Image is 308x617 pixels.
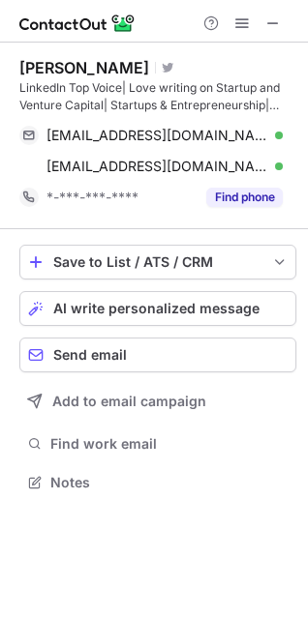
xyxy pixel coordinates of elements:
button: Add to email campaign [19,384,296,419]
span: [EMAIL_ADDRESS][DOMAIN_NAME] [46,127,268,144]
button: AI write personalized message [19,291,296,326]
span: Add to email campaign [52,394,206,409]
button: Send email [19,338,296,372]
img: ContactOut v5.3.10 [19,12,136,35]
div: [PERSON_NAME] [19,58,149,77]
button: save-profile-one-click [19,245,296,279]
span: [EMAIL_ADDRESS][DOMAIN_NAME] [46,158,268,175]
span: AI write personalized message [53,301,260,316]
div: Save to List / ATS / CRM [53,254,262,270]
span: Notes [50,474,289,491]
div: LinkedIn Top Voice| Love writing on Startup and Venture Capital| Startups & Entrepreneurship| Gro... [19,79,296,114]
button: Reveal Button [206,188,283,207]
button: Find work email [19,430,296,457]
span: Send email [53,347,127,363]
span: Find work email [50,435,289,453]
button: Notes [19,469,296,496]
